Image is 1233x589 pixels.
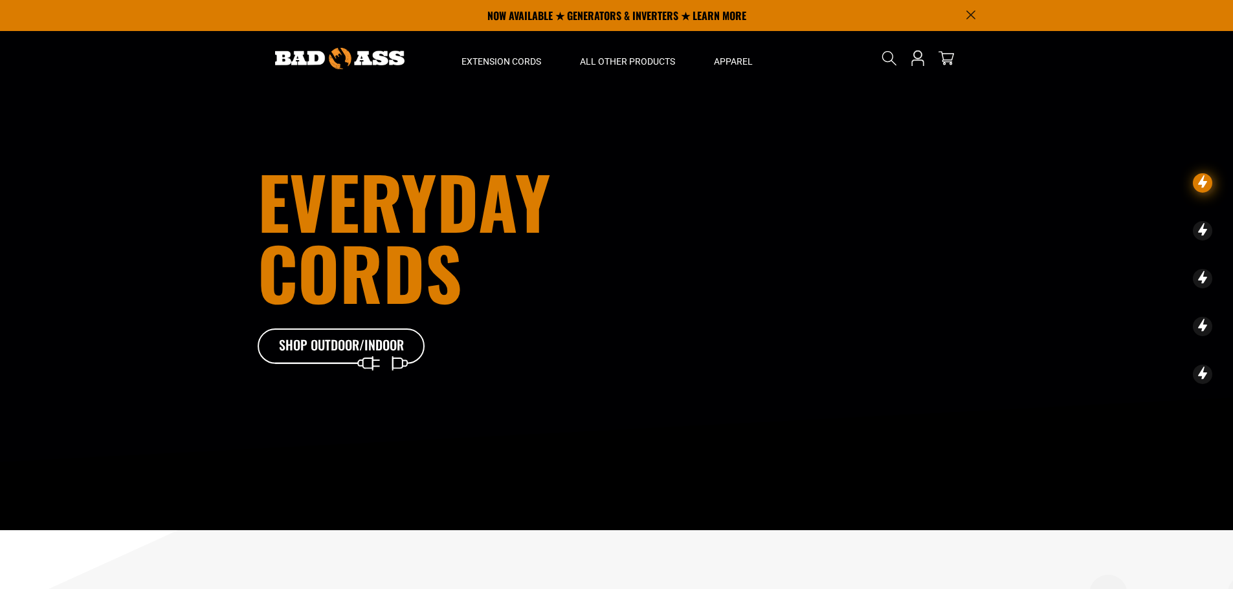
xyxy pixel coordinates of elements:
a: Shop Outdoor/Indoor [258,328,426,365]
summary: All Other Products [561,31,694,85]
summary: Search [879,48,900,69]
img: Bad Ass Extension Cords [275,48,405,69]
summary: Extension Cords [442,31,561,85]
h1: Everyday cords [258,166,689,308]
summary: Apparel [694,31,772,85]
span: Apparel [714,56,753,67]
span: All Other Products [580,56,675,67]
span: Extension Cords [461,56,541,67]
